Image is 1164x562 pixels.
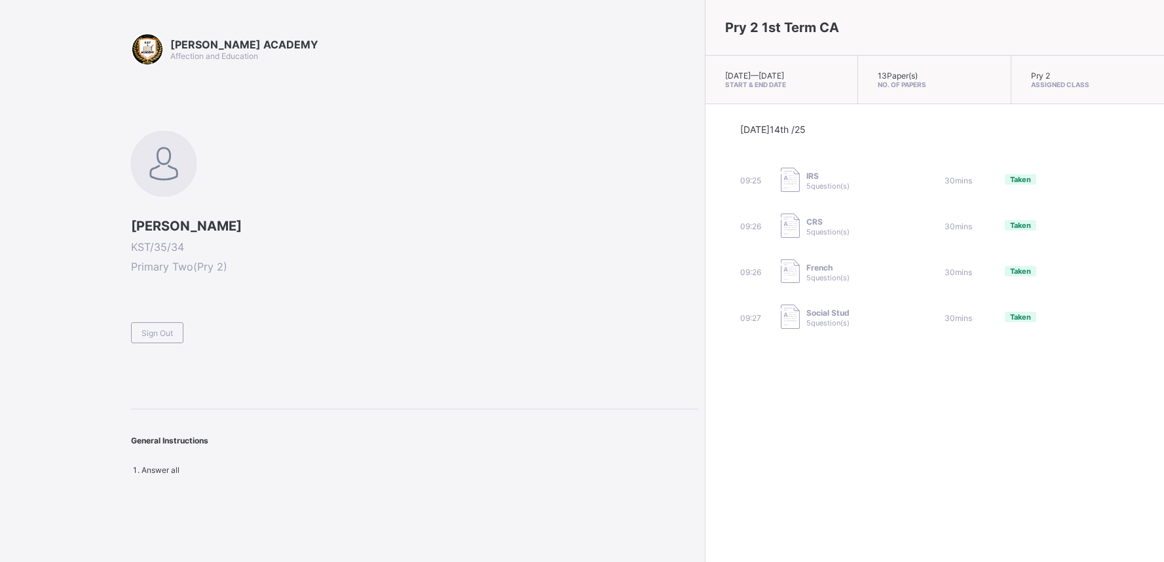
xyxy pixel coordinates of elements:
[806,217,850,227] span: CRS
[740,176,761,185] span: 09:25
[781,168,800,192] img: take_paper.cd97e1aca70de81545fe8e300f84619e.svg
[781,214,800,238] img: take_paper.cd97e1aca70de81545fe8e300f84619e.svg
[806,227,850,236] span: 5 question(s)
[131,240,698,253] span: KST/35/34
[1010,221,1031,230] span: Taken
[1031,81,1144,88] span: Assigned Class
[945,176,972,185] span: 30 mins
[806,273,850,282] span: 5 question(s)
[131,260,698,273] span: Primary Two ( Pry 2 )
[878,81,990,88] span: No. of Papers
[806,171,850,181] span: IRS
[740,267,761,277] span: 09:26
[806,308,850,318] span: Social Stud
[806,318,850,328] span: 5 question(s)
[725,81,838,88] span: Start & End Date
[1010,312,1031,322] span: Taken
[878,71,918,81] span: 13 Paper(s)
[781,259,800,284] img: take_paper.cd97e1aca70de81545fe8e300f84619e.svg
[945,313,972,323] span: 30 mins
[740,124,806,135] span: [DATE] 14th /25
[740,313,761,323] span: 09:27
[170,38,318,51] span: [PERSON_NAME] ACADEMY
[141,465,179,475] span: Answer all
[945,221,972,231] span: 30 mins
[131,436,208,445] span: General Instructions
[1010,267,1031,276] span: Taken
[740,221,761,231] span: 09:26
[170,51,258,61] span: Affection and Education
[945,267,972,277] span: 30 mins
[806,263,850,272] span: French
[141,328,173,338] span: Sign Out
[725,20,839,35] span: Pry 2 1st Term CA
[1010,175,1031,184] span: Taken
[1031,71,1050,81] span: Pry 2
[131,218,698,234] span: [PERSON_NAME]
[806,181,850,191] span: 5 question(s)
[781,305,800,329] img: take_paper.cd97e1aca70de81545fe8e300f84619e.svg
[725,71,784,81] span: [DATE] — [DATE]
